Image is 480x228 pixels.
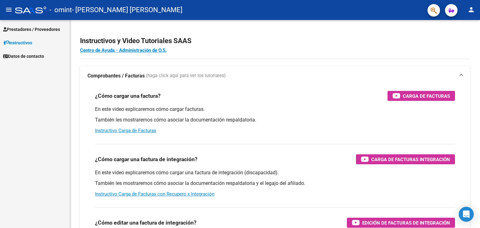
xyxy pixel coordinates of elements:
[459,207,474,222] div: Open Intercom Messenger
[95,92,161,100] h3: ¿Cómo cargar una factura?
[49,3,72,17] span: - omint
[95,169,455,176] p: En este video explicaremos cómo cargar una factura de integración (discapacidad).
[5,6,12,13] mat-icon: menu
[146,72,226,79] span: (haga click aquí para ver los tutoriales)
[72,3,182,17] span: - [PERSON_NAME] [PERSON_NAME]
[356,154,455,164] button: Carga de Facturas Integración
[403,92,450,100] span: Carga de Facturas
[95,218,197,227] h3: ¿Cómo editar una factura de integración?
[347,218,455,228] button: Edición de Facturas de integración
[95,191,214,197] a: Instructivo Carga de Facturas con Recupero x Integración
[95,128,156,133] a: Instructivo Carga de Facturas
[387,91,455,101] button: Carga de Facturas
[3,26,60,33] span: Prestadores / Proveedores
[80,47,167,53] a: Centro de Ayuda - Administración de O.S.
[95,106,455,113] p: En este video explicaremos cómo cargar facturas.
[362,219,450,227] span: Edición de Facturas de integración
[371,156,450,163] span: Carga de Facturas Integración
[95,180,455,187] p: También les mostraremos cómo asociar la documentación respaldatoria y el legajo del afiliado.
[80,35,470,47] h2: Instructivos y Video Tutoriales SAAS
[3,39,32,46] span: Instructivos
[95,155,197,164] h3: ¿Cómo cargar una factura de integración?
[467,6,475,13] mat-icon: person
[87,72,145,79] strong: Comprobantes / Facturas
[3,53,44,60] span: Datos de contacto
[95,116,455,123] p: También les mostraremos cómo asociar la documentación respaldatoria.
[80,66,470,86] mat-expansion-panel-header: Comprobantes / Facturas (haga click aquí para ver los tutoriales)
